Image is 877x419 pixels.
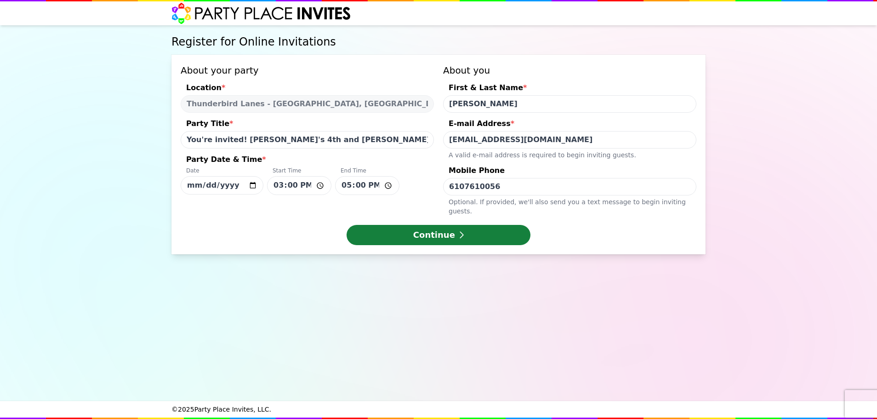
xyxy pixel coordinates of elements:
[171,2,351,24] img: Party Place Invites
[181,82,434,95] div: Location
[335,167,399,176] div: End Time
[171,401,706,418] div: © 2025 Party Place Invites, LLC.
[181,118,434,131] div: Party Title
[267,176,331,195] input: Party Date & Time*DateStart TimeEnd Time
[181,167,263,176] div: Date
[181,176,263,195] input: Party Date & Time*DateStart TimeEnd Time
[335,176,399,195] input: Party Date & Time*DateStart TimeEnd Time
[443,178,696,195] input: Mobile PhoneOptional. If provided, we'll also send you a text message to begin inviting guests.
[181,154,434,167] div: Party Date & Time
[443,118,696,131] div: E-mail Address
[181,95,434,113] select: Location*
[443,95,696,113] input: First & Last Name*
[443,64,696,77] h3: About you
[181,64,434,77] h3: About your party
[443,149,696,160] div: A valid e-mail address is required to begin inviting guests.
[443,165,696,178] div: Mobile Phone
[443,195,696,216] div: Optional. If provided, we ' ll also send you a text message to begin inviting guests.
[171,34,706,49] h1: Register for Online Invitations
[443,131,696,149] input: E-mail Address*A valid e-mail address is required to begin inviting guests.
[443,82,696,95] div: First & Last Name
[347,225,530,245] button: Continue
[267,167,331,176] div: Start Time
[181,131,434,149] input: Party Title*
